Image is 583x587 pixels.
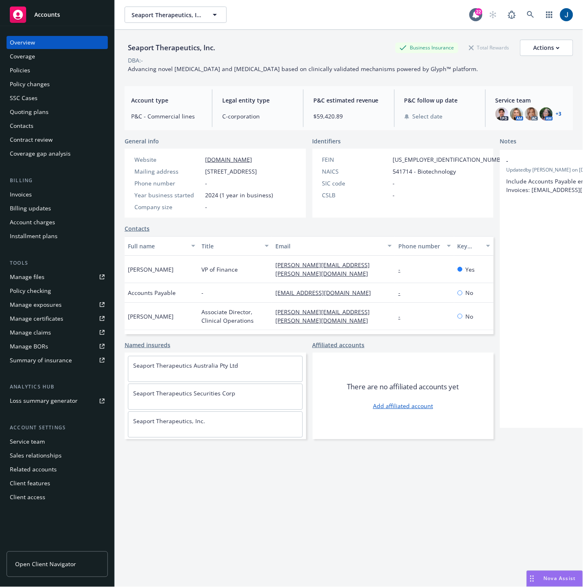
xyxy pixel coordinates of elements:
div: Policies [10,64,30,77]
button: Key contact [454,236,494,256]
span: Manage exposures [7,298,108,311]
span: VP of Finance [202,265,238,274]
div: Key contact [458,242,481,250]
a: [DOMAIN_NAME] [205,156,252,163]
a: Client features [7,477,108,490]
a: Seaport Therapeutics, Inc. [133,417,205,425]
div: Client access [10,491,45,504]
div: Business Insurance [395,42,458,53]
span: [PERSON_NAME] [128,312,174,321]
button: Title [199,236,273,256]
div: FEIN [322,155,390,164]
div: Manage exposures [10,298,62,311]
a: Manage certificates [7,312,108,325]
div: Manage files [10,270,45,283]
span: Identifiers [313,137,341,145]
span: Yes [466,265,475,274]
div: Account settings [7,424,108,432]
div: Loss summary generator [10,395,78,408]
a: Coverage [7,50,108,63]
a: Contacts [125,224,150,233]
div: CSLB [322,191,390,199]
div: Title [202,242,260,250]
a: Seaport Therapeutics Securities Corp [133,389,235,397]
div: Account charges [10,216,55,229]
button: Email [272,236,395,256]
span: P&C - Commercial lines [131,112,202,121]
span: P&C follow up date [404,96,476,105]
span: - [393,179,395,187]
span: - [202,288,204,297]
div: Seaport Therapeutics, Inc. [125,42,219,53]
span: - [205,179,207,187]
a: Quoting plans [7,105,108,118]
div: Drag to move [527,571,537,587]
div: Actions [534,40,560,56]
span: Associate Director, Clinical Operations [202,308,269,325]
div: Coverage gap analysis [10,147,71,160]
a: Accounts [7,3,108,26]
span: Seaport Therapeutics, Inc. [132,11,202,19]
div: Billing updates [10,202,51,215]
div: SSC Cases [10,92,38,105]
a: Manage files [7,270,108,283]
div: Coverage [10,50,35,63]
button: Actions [520,40,573,56]
a: - [398,266,407,273]
div: Year business started [134,191,202,199]
div: Contacts [10,119,34,132]
a: Add affiliated account [373,402,433,410]
a: Contract review [7,133,108,146]
div: Phone number [398,242,442,250]
a: Manage BORs [7,340,108,353]
a: Sales relationships [7,449,108,462]
button: Phone number [395,236,454,256]
div: Email [275,242,383,250]
div: Analytics hub [7,383,108,391]
img: photo [510,107,523,121]
div: Manage claims [10,326,51,339]
div: Manage certificates [10,312,63,325]
span: Accounts Payable [128,288,176,297]
div: Policy checking [10,284,51,297]
a: Policies [7,64,108,77]
a: Billing updates [7,202,108,215]
a: Policy changes [7,78,108,91]
a: Coverage gap analysis [7,147,108,160]
a: Client access [7,491,108,504]
a: [EMAIL_ADDRESS][DOMAIN_NAME] [275,289,377,297]
div: Company size [134,203,202,211]
div: 22 [475,8,482,16]
span: 2024 (1 year in business) [205,191,273,199]
a: Policy checking [7,284,108,297]
div: Phone number [134,179,202,187]
a: Search [523,7,539,23]
div: Invoices [10,188,32,201]
span: Service team [496,96,567,105]
span: Notes [500,137,517,147]
div: Mailing address [134,167,202,176]
a: Installment plans [7,230,108,243]
span: Select date [413,112,443,121]
button: Full name [125,236,199,256]
button: Nova Assist [527,571,583,587]
div: Client features [10,477,50,490]
span: Legal entity type [222,96,293,105]
a: [PERSON_NAME][EMAIL_ADDRESS][PERSON_NAME][DOMAIN_NAME] [275,261,375,277]
div: Related accounts [10,463,57,476]
span: [US_EMPLOYER_IDENTIFICATION_NUMBER] [393,155,510,164]
div: NAICS [322,167,390,176]
span: C-corporation [222,112,293,121]
div: Service team [10,435,45,449]
img: photo [540,107,553,121]
a: Invoices [7,188,108,201]
div: Quoting plans [10,105,49,118]
span: Open Client Navigator [15,560,76,569]
a: +3 [556,112,562,116]
a: Summary of insurance [7,354,108,367]
img: photo [560,8,573,21]
div: SIC code [322,179,390,187]
span: No [466,312,474,321]
button: Seaport Therapeutics, Inc. [125,7,227,23]
a: Named insureds [125,341,170,349]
